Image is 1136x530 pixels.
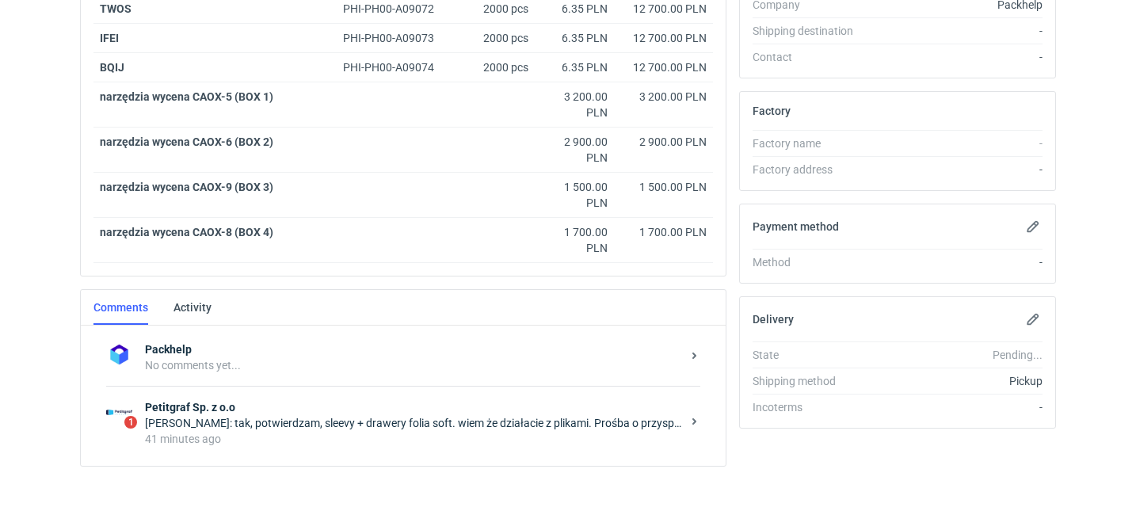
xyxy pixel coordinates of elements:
[100,226,273,238] strong: narzędzia wycena CAOX-8 (BOX 4)
[620,224,707,240] div: 1 700.00 PLN
[753,49,868,65] div: Contact
[753,135,868,151] div: Factory name
[868,49,1043,65] div: -
[343,30,449,46] div: PHI-PH00-A09073
[145,399,681,415] strong: Petitgraf Sp. z o.o
[100,135,273,148] strong: narzędzia wycena CAOX-6 (BOX 2)
[541,89,608,120] div: 3 200.00 PLN
[753,254,868,270] div: Method
[541,179,608,211] div: 1 500.00 PLN
[145,415,681,431] div: [PERSON_NAME]: tak, potwierdzam, sleevy + drawery folia soft. wiem że działacie z plikami. Prośba...
[106,341,132,368] img: Packhelp
[1024,310,1043,329] button: Edit delivery details
[145,341,681,357] strong: Packhelp
[753,347,868,363] div: State
[541,224,608,256] div: 1 700.00 PLN
[100,32,119,44] a: IFEI
[753,373,868,389] div: Shipping method
[753,23,868,39] div: Shipping destination
[620,59,707,75] div: 12 700.00 PLN
[100,90,273,103] strong: narzędzia wycena CAOX-5 (BOX 1)
[753,105,791,117] h2: Factory
[541,134,608,166] div: 2 900.00 PLN
[620,134,707,150] div: 2 900.00 PLN
[753,162,868,177] div: Factory address
[541,30,608,46] div: 6.35 PLN
[753,313,794,326] h2: Delivery
[456,53,535,82] div: 2000 pcs
[620,89,707,105] div: 3 200.00 PLN
[173,290,212,325] a: Activity
[124,416,137,429] span: 1
[620,30,707,46] div: 12 700.00 PLN
[753,220,839,233] h2: Payment method
[145,431,681,447] div: 41 minutes ago
[868,135,1043,151] div: -
[541,1,608,17] div: 6.35 PLN
[753,399,868,415] div: Incoterms
[868,254,1043,270] div: -
[343,59,449,75] div: PHI-PH00-A09074
[100,61,124,74] a: BQIJ
[868,373,1043,389] div: Pickup
[868,162,1043,177] div: -
[145,357,681,373] div: No comments yet...
[343,1,449,17] div: PHI-PH00-A09072
[100,181,273,193] strong: narzędzia wycena CAOX-9 (BOX 3)
[620,1,707,17] div: 12 700.00 PLN
[868,399,1043,415] div: -
[93,290,148,325] a: Comments
[868,23,1043,39] div: -
[456,24,535,53] div: 2000 pcs
[106,399,132,425] img: Petitgraf Sp. z o.o
[541,59,608,75] div: 6.35 PLN
[100,2,132,15] a: TWOS
[1024,217,1043,236] button: Edit payment method
[620,179,707,195] div: 1 500.00 PLN
[993,349,1043,361] em: Pending...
